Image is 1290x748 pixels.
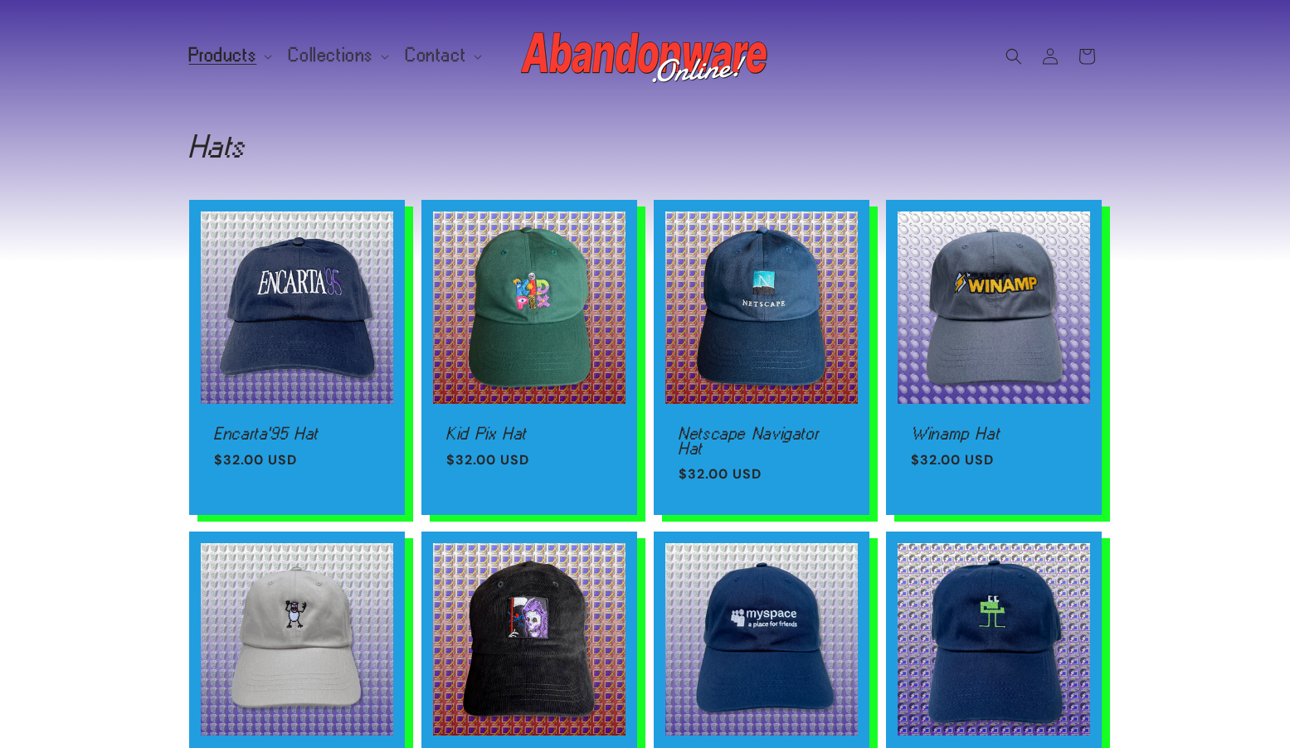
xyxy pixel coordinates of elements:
a: Abandonware [514,17,776,95]
summary: Contact [396,38,489,73]
span: Collections [289,48,373,63]
span: Contact [406,48,466,63]
a: Netscape Navigator Hat [679,426,845,455]
img: Abandonware [521,23,770,90]
summary: Collections [279,38,396,73]
a: Encarta'95 Hat [214,426,380,441]
h1: Hats [189,133,1102,159]
a: Kid Pix Hat [446,426,612,441]
summary: Search [995,38,1032,75]
span: Products [189,48,257,63]
a: Winamp Hat [911,426,1077,441]
summary: Products [179,38,280,73]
